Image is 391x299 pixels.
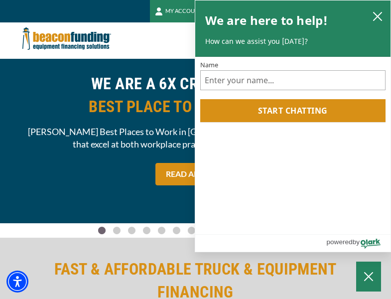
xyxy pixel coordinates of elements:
[200,99,386,122] button: Start chatting
[22,72,369,118] h2: WE ARE A 6X CRAIN'S CHICAGO
[186,226,198,235] a: Go To Slide 6
[353,236,360,248] span: by
[326,235,391,252] a: Powered by Olark
[126,226,138,235] a: Go To Slide 2
[326,236,352,248] span: powered
[22,126,369,150] span: [PERSON_NAME] Best Places to Work in [GEOGRAPHIC_DATA] recognizes employers that excel at both wo...
[200,70,386,90] input: Name
[111,226,123,235] a: Go To Slide 1
[22,22,111,55] img: Beacon Funding Corporation logo
[156,226,168,235] a: Go To Slide 4
[205,36,381,46] p: How can we assist you [DATE]?
[171,226,183,235] a: Go To Slide 5
[205,10,328,30] h2: We are here to help!
[96,226,108,235] a: Go To Slide 0
[141,226,153,235] a: Go To Slide 3
[200,62,386,68] label: Name
[6,271,28,293] div: Accessibility Menu
[22,95,369,118] span: BEST PLACE TO WORK NOMINEE
[155,163,236,185] a: READ ABOUT IT
[370,9,386,23] button: close chatbox
[356,262,381,292] button: Close Chatbox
